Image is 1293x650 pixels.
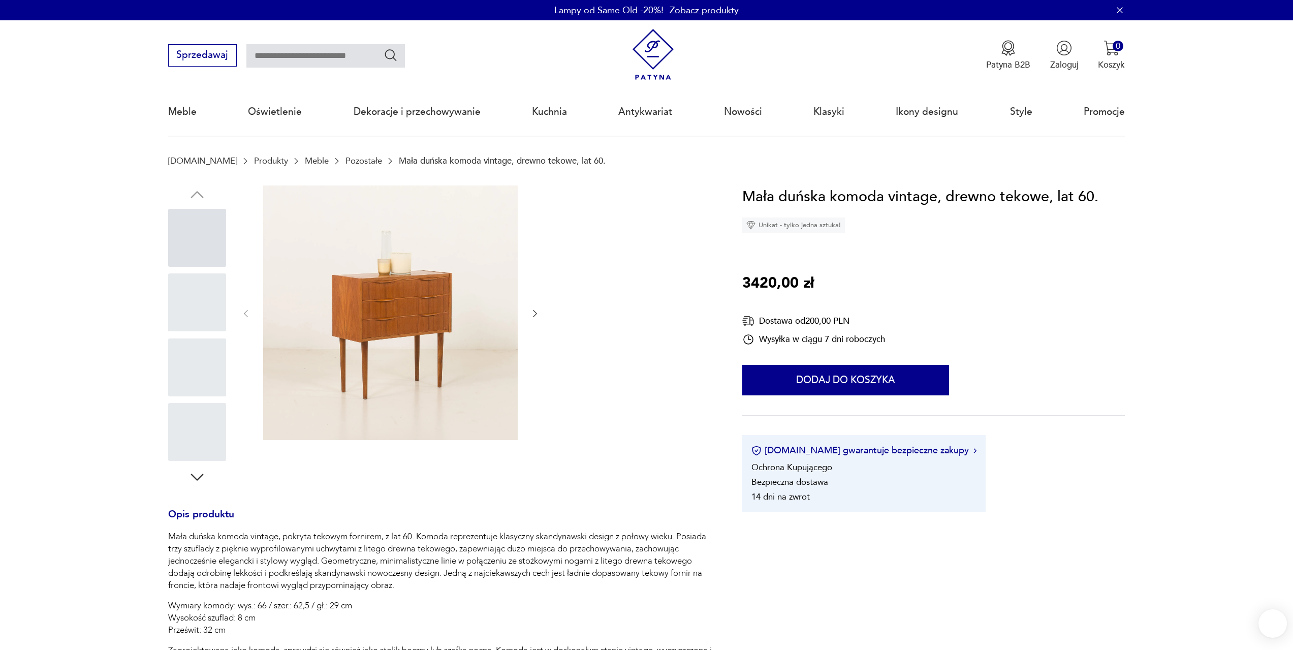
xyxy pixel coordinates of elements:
[742,315,885,327] div: Dostawa od 200,00 PLN
[742,315,754,327] img: Ikona dostawy
[1258,609,1287,638] iframe: Smartsupp widget button
[986,40,1030,71] button: Patyna B2B
[399,156,606,166] p: Mała duńska komoda vintage, drewno tekowe, lat 60.
[986,59,1030,71] p: Patyna B2B
[1103,40,1119,56] img: Ikona koszyka
[742,365,949,395] button: Dodaj do koszyka
[1084,88,1125,135] a: Promocje
[1000,40,1016,56] img: Ikona medalu
[532,88,567,135] a: Kuchnia
[1098,40,1125,71] button: 0Koszyk
[751,476,828,488] li: Bezpieczna dostawa
[751,444,976,457] button: [DOMAIN_NAME] gwarantuje bezpieczne zakupy
[742,272,814,295] p: 3420,00 zł
[896,88,958,135] a: Ikony designu
[168,531,713,592] p: Mała duńska komoda vintage, pokryta tekowym fornirem, z lat 60. Komoda reprezentuje klasyczny ska...
[670,4,739,17] a: Zobacz produkty
[986,40,1030,71] a: Ikona medaluPatyna B2B
[742,333,885,346] div: Wysyłka w ciągu 7 dni roboczych
[345,156,382,166] a: Pozostałe
[1113,41,1123,51] div: 0
[554,4,664,17] p: Lampy od Same Old -20%!
[751,461,832,473] li: Ochrona Kupującego
[168,44,237,67] button: Sprzedawaj
[168,600,713,636] p: Wymiary komody: wys.: 66 / szer.: 62,5 / gł.: 29 cm Wysokość szuflad: 8 cm Prześwit: 32 cm
[751,446,762,456] img: Ikona certyfikatu
[1050,40,1079,71] button: Zaloguj
[263,185,518,440] img: Zdjęcie produktu Mała duńska komoda vintage, drewno tekowe, lat 60.
[724,88,762,135] a: Nowości
[742,185,1098,209] h1: Mała duńska komoda vintage, drewno tekowe, lat 60.
[305,156,329,166] a: Meble
[248,88,302,135] a: Oświetlenie
[168,88,197,135] a: Meble
[742,218,845,233] div: Unikat - tylko jedna sztuka!
[384,48,398,63] button: Szukaj
[1098,59,1125,71] p: Koszyk
[618,88,672,135] a: Antykwariat
[973,448,976,453] img: Ikona strzałki w prawo
[168,52,237,60] a: Sprzedawaj
[1056,40,1072,56] img: Ikonka użytkownika
[354,88,481,135] a: Dekoracje i przechowywanie
[1010,88,1032,135] a: Style
[746,221,755,230] img: Ikona diamentu
[751,491,810,503] li: 14 dni na zwrot
[627,29,679,80] img: Patyna - sklep z meblami i dekoracjami vintage
[813,88,844,135] a: Klasyki
[254,156,288,166] a: Produkty
[168,511,713,531] h3: Opis produktu
[168,156,237,166] a: [DOMAIN_NAME]
[1050,59,1079,71] p: Zaloguj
